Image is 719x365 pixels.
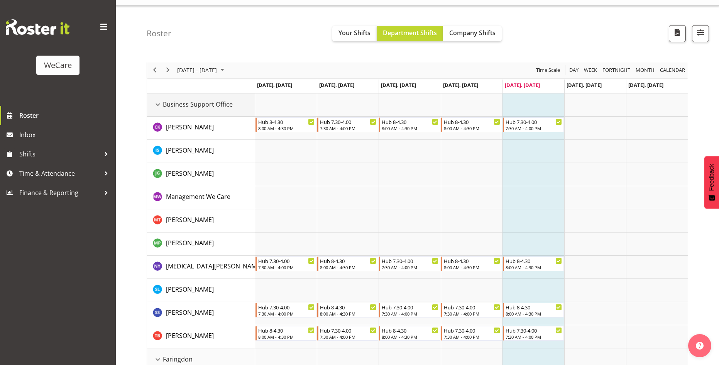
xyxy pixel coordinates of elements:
span: [DATE], [DATE] [567,81,602,88]
div: Tyla Boyd"s event - Hub 7.30-4.00 Begin From Tuesday, September 30, 2025 at 7:30:00 AM GMT+13:00 ... [317,326,378,341]
td: Tyla Boyd resource [147,325,255,348]
td: Management We Care resource [147,186,255,209]
div: Hub 8-4.30 [382,118,438,126]
div: Hub 7.30-4.00 [320,118,376,126]
div: Hub 8-4.30 [444,257,500,265]
button: Fortnight [601,65,632,75]
td: Janine Grundler resource [147,163,255,186]
button: Timeline Week [583,65,599,75]
div: 8:00 AM - 4:30 PM [506,311,562,317]
div: Tyla Boyd"s event - Hub 7.30-4.00 Begin From Thursday, October 2, 2025 at 7:30:00 AM GMT+13:00 En... [441,326,502,341]
td: Millie Pumphrey resource [147,233,255,256]
td: Savita Savita resource [147,302,255,325]
span: Department Shifts [383,29,437,37]
button: Timeline Day [568,65,580,75]
td: Michelle Thomas resource [147,209,255,233]
span: calendar [659,65,686,75]
span: Month [635,65,655,75]
td: Nikita Yates resource [147,256,255,279]
a: [PERSON_NAME] [166,308,214,317]
span: [MEDICAL_DATA][PERSON_NAME] [166,262,262,270]
div: 8:00 AM - 4:30 PM [320,264,376,270]
div: Hub 8-4.30 [506,257,562,265]
div: 7:30 AM - 4:00 PM [444,334,500,340]
span: Roster [19,110,112,121]
span: Shifts [19,148,100,160]
div: Hub 8-4.30 [444,118,500,126]
div: Tyla Boyd"s event - Hub 8-4.30 Begin From Wednesday, October 1, 2025 at 8:00:00 AM GMT+13:00 Ends... [379,326,440,341]
div: 8:00 AM - 4:30 PM [382,125,438,131]
span: [DATE], [DATE] [443,81,478,88]
span: Finance & Reporting [19,187,100,199]
span: Day [568,65,579,75]
span: [DATE], [DATE] [257,81,292,88]
div: Hub 8-4.30 [320,257,376,265]
span: Your Shifts [338,29,370,37]
span: Time & Attendance [19,168,100,179]
div: 7:30 AM - 4:00 PM [382,264,438,270]
div: Sep 29 - Oct 05, 2025 [174,62,229,78]
button: Next [163,65,173,75]
button: October 2025 [176,65,228,75]
span: [DATE], [DATE] [505,81,540,88]
span: [DATE], [DATE] [628,81,663,88]
a: [PERSON_NAME] [166,238,214,248]
span: [DATE], [DATE] [381,81,416,88]
div: 8:00 AM - 4:30 PM [258,125,315,131]
span: [PERSON_NAME] [166,216,214,224]
a: [PERSON_NAME] [166,146,214,155]
div: Hub 7.30-4.00 [258,303,315,311]
div: Chloe Kim"s event - Hub 8-4.30 Begin From Monday, September 29, 2025 at 8:00:00 AM GMT+13:00 Ends... [255,117,316,132]
div: 8:00 AM - 4:30 PM [506,264,562,270]
button: Download a PDF of the roster according to the set date range. [669,25,686,42]
span: Company Shifts [449,29,496,37]
div: 8:00 AM - 4:30 PM [444,125,500,131]
a: [PERSON_NAME] [166,169,214,178]
div: 8:00 AM - 4:30 PM [382,334,438,340]
span: Faringdon [163,355,193,364]
div: Hub 7.30-4.00 [382,303,438,311]
div: Nikita Yates"s event - Hub 8-4.30 Begin From Friday, October 3, 2025 at 8:00:00 AM GMT+13:00 Ends... [503,256,564,271]
span: [PERSON_NAME] [166,308,214,317]
div: 7:30 AM - 4:00 PM [382,311,438,317]
span: [PERSON_NAME] [166,123,214,131]
div: Chloe Kim"s event - Hub 8-4.30 Begin From Thursday, October 2, 2025 at 8:00:00 AM GMT+13:00 Ends ... [441,117,502,132]
span: [DATE] - [DATE] [176,65,218,75]
div: 7:30 AM - 4:00 PM [320,334,376,340]
div: Chloe Kim"s event - Hub 7.30-4.00 Begin From Tuesday, September 30, 2025 at 7:30:00 AM GMT+13:00 ... [317,117,378,132]
span: Feedback [708,164,715,191]
h4: Roster [147,29,171,38]
div: Hub 7.30-4.00 [320,326,376,334]
div: Hub 7.30-4.00 [258,257,315,265]
div: Hub 7.30-4.00 [444,326,500,334]
div: 7:30 AM - 4:00 PM [258,264,315,270]
button: Your Shifts [332,26,377,41]
div: Hub 7.30-4.00 [382,257,438,265]
td: Sarah Lamont resource [147,279,255,302]
div: 8:00 AM - 4:30 PM [258,334,315,340]
div: 8:00 AM - 4:30 PM [320,311,376,317]
a: [PERSON_NAME] [166,285,214,294]
td: Business Support Office resource [147,93,255,117]
div: Savita Savita"s event - Hub 8-4.30 Begin From Friday, October 3, 2025 at 8:00:00 AM GMT+13:00 End... [503,303,564,317]
span: [DATE], [DATE] [319,81,354,88]
button: Previous [150,65,160,75]
span: [PERSON_NAME] [166,285,214,294]
div: Chloe Kim"s event - Hub 7.30-4.00 Begin From Friday, October 3, 2025 at 7:30:00 AM GMT+13:00 Ends... [503,117,564,132]
span: [PERSON_NAME] [166,146,214,154]
div: 7:30 AM - 4:00 PM [320,125,376,131]
div: WeCare [44,59,72,71]
button: Filter Shifts [692,25,709,42]
a: Management We Care [166,192,230,201]
div: Hub 8-4.30 [506,303,562,311]
div: Hub 8-4.30 [320,303,376,311]
div: next period [161,62,174,78]
span: Time Scale [535,65,561,75]
div: Hub 8-4.30 [258,118,315,126]
div: Chloe Kim"s event - Hub 8-4.30 Begin From Wednesday, October 1, 2025 at 8:00:00 AM GMT+13:00 Ends... [379,117,440,132]
span: Inbox [19,129,112,141]
div: Nikita Yates"s event - Hub 7.30-4.00 Begin From Wednesday, October 1, 2025 at 7:30:00 AM GMT+13:0... [379,256,440,271]
a: [PERSON_NAME] [166,331,214,340]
